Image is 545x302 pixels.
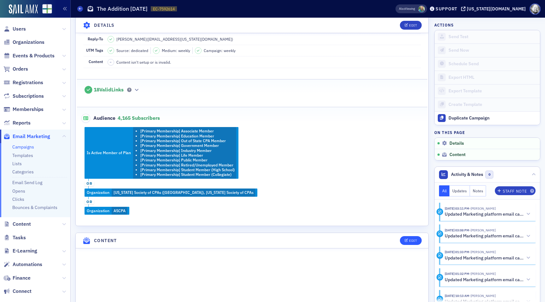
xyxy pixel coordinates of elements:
[38,4,52,15] a: View Homepage
[116,48,148,53] span: Source: dedicated
[399,7,415,11] span: Viewing
[13,79,43,86] span: Registrations
[449,152,466,158] span: Content
[451,171,483,178] span: Activity & Notes
[3,119,31,126] a: Reports
[12,144,34,150] a: Campaigns
[448,34,537,40] div: Send Test
[9,4,38,15] img: SailAMX
[409,24,417,27] div: Edit
[448,61,537,67] div: Schedule Send
[94,87,124,93] span: 18 Valid Links
[470,185,486,196] button: Notes
[437,208,443,215] div: Activity
[12,180,42,185] a: Email Send Log
[461,7,528,11] button: [US_STATE][DOMAIN_NAME]
[3,93,44,100] a: Subscriptions
[469,206,496,211] span: Helen Oglesby
[153,6,175,12] span: EC-7592614
[400,236,422,245] button: Edit
[12,196,24,202] a: Clicks
[162,48,190,53] span: Medium: weekly
[445,212,524,217] h5: Updated Marketing platform email campaign: The Addition [DATE]
[437,252,443,259] div: Activity
[445,276,531,283] button: Updated Marketing platform email campaign: The Addition [DATE]
[81,114,116,123] span: Audience
[3,106,44,113] a: Memberships
[445,277,524,283] h5: Updated Marketing platform email campaign: The Addition [DATE]
[485,171,493,178] span: 0
[448,48,537,53] div: Send Now
[469,250,496,254] span: Helen Oglesby
[445,255,531,261] button: Updated Marketing platform email campaign: The Addition [DATE]
[469,293,496,298] span: Helen Oglesby
[448,102,537,107] div: Create Template
[110,60,112,64] span: –
[13,261,42,268] span: Automations
[12,188,25,194] a: Opens
[116,36,233,42] span: [PERSON_NAME] ( [EMAIL_ADDRESS][US_STATE][DOMAIN_NAME] )
[94,237,117,244] h4: Content
[445,293,469,298] time: 8/15/2025 10:13 AM
[3,79,43,86] a: Registrations
[3,261,42,268] a: Automations
[116,59,171,65] span: Content isn't setup or is invalid.
[86,48,103,53] span: UTM Tags
[435,111,540,125] button: Duplicate Campaign
[436,6,457,12] div: Support
[449,141,464,146] span: Details
[3,66,28,73] a: Orders
[445,206,469,211] time: 8/18/2025 03:11 PM
[399,7,405,11] div: Also
[445,271,469,276] time: 8/18/2025 01:32 PM
[495,186,536,195] button: Staff Note
[469,271,496,276] span: Helen Oglesby
[503,189,527,193] div: Staff Note
[42,4,52,14] img: SailAMX
[3,52,55,59] a: Events & Products
[445,233,531,240] button: Updated Marketing platform email campaign: The Addition [DATE]
[13,275,31,282] span: Finance
[434,130,540,135] h4: On this page
[434,22,454,28] h4: Actions
[469,228,496,232] span: Helen Oglesby
[118,115,160,121] span: 4,165 Subscribers
[3,133,50,140] a: Email Marketing
[3,26,26,32] a: Users
[12,205,57,210] a: Bounces & Complaints
[13,247,37,254] span: E-Learning
[13,26,26,32] span: Users
[3,39,44,46] a: Organizations
[448,75,537,80] div: Export HTML
[12,161,22,166] a: Lists
[418,6,425,12] span: Helen Oglesby
[97,5,148,13] h1: The Addition [DATE]
[94,22,115,29] h4: Details
[409,239,417,242] div: Edit
[449,185,470,196] button: Updates
[437,274,443,281] div: Activity
[445,255,524,261] h5: Updated Marketing platform email campaign: The Addition [DATE]
[3,234,26,241] a: Tasks
[530,3,541,15] span: Profile
[400,21,422,30] button: Edit
[467,6,526,12] div: [US_STATE][DOMAIN_NAME]
[437,230,443,237] div: Activity
[13,221,31,228] span: Content
[445,250,469,254] time: 8/18/2025 01:33 PM
[12,153,33,158] a: Templates
[12,169,34,175] a: Categories
[445,211,531,218] button: Updated Marketing platform email campaign: The Addition [DATE]
[3,247,37,254] a: E-Learning
[88,36,103,41] span: Reply-To
[3,275,31,282] a: Finance
[448,115,537,121] div: Duplicate Campaign
[439,185,450,196] button: All
[13,133,50,140] span: Email Marketing
[13,234,26,241] span: Tasks
[3,288,32,295] a: Connect
[13,93,44,100] span: Subscriptions
[13,52,55,59] span: Events & Products
[89,59,103,64] span: Content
